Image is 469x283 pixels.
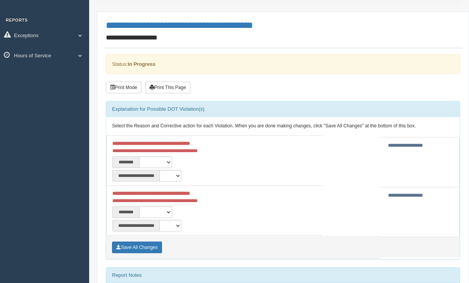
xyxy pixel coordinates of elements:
div: Select the Reason and Corrective action for each Violation. When you are done making changes, cli... [106,117,460,135]
strong: In Progress [128,61,155,67]
div: Report Notes [106,268,460,283]
div: Status: [106,54,460,74]
div: Explanation for Possible DOT Violation(s) [106,101,460,117]
button: Save [112,242,162,253]
button: Print This Page [145,82,190,93]
button: Print Mode [106,82,141,93]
